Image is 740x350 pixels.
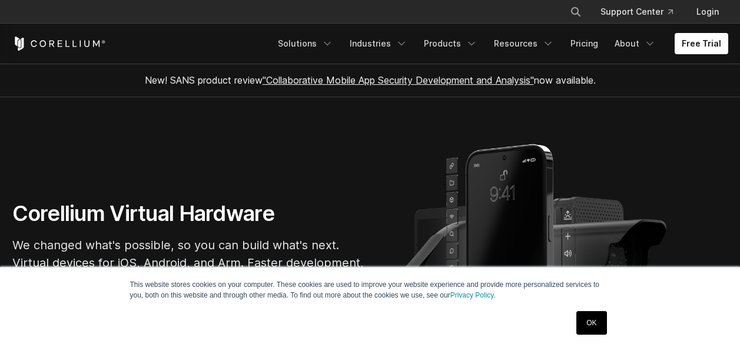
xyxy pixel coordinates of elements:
a: Free Trial [675,33,728,54]
button: Search [565,1,586,22]
a: Pricing [563,33,605,54]
span: New! SANS product review now available. [145,74,596,86]
a: Privacy Policy. [450,291,496,299]
a: OK [576,311,606,335]
h1: Corellium Virtual Hardware [12,200,366,227]
a: About [608,33,663,54]
a: Resources [487,33,561,54]
a: Corellium Home [12,37,106,51]
a: Industries [343,33,414,54]
a: Products [417,33,485,54]
a: Login [687,1,728,22]
a: "Collaborative Mobile App Security Development and Analysis" [263,74,534,86]
p: We changed what's possible, so you can build what's next. Virtual devices for iOS, Android, and A... [12,236,366,289]
a: Solutions [271,33,340,54]
div: Navigation Menu [271,33,728,54]
div: Navigation Menu [556,1,728,22]
p: This website stores cookies on your computer. These cookies are used to improve your website expe... [130,279,610,301]
a: Support Center [591,1,682,22]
